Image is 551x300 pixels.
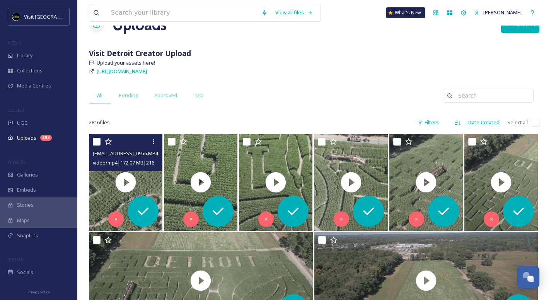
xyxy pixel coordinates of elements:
[164,134,237,231] img: thumbnail
[507,119,528,126] span: Select all
[93,150,158,157] span: [EMAIL_ADDRESS]_0956.MP4
[89,119,110,126] span: 2816 file s
[17,232,38,239] span: SnapLink
[17,201,34,209] span: Stories
[17,134,36,142] span: Uploads
[414,115,443,130] div: Filters
[27,287,50,296] a: Privacy Policy
[517,266,539,288] button: Open Chat
[454,88,529,103] input: Search
[314,134,387,231] img: thumbnail
[17,82,51,89] span: Media Centres
[97,59,155,67] span: Upload your assets here!
[154,92,177,99] span: Approved
[17,217,30,224] span: Maps
[17,171,38,178] span: Galleries
[8,159,26,165] span: WIDGETS
[97,68,147,75] span: [URL][DOMAIN_NAME]
[193,92,204,99] span: Data
[107,4,258,21] input: Search your library
[8,40,21,46] span: MEDIA
[464,134,538,231] img: thumbnail
[464,115,503,130] div: Date Created
[17,186,36,194] span: Embeds
[389,134,463,231] img: thumbnail
[89,134,162,231] img: thumbnail
[17,52,32,59] span: Library
[97,92,102,99] span: All
[97,67,147,76] a: [URL][DOMAIN_NAME]
[93,159,171,166] span: video/mp4 | 172.07 MB | 2160 x 3840
[271,5,317,20] a: View all files
[471,5,525,20] a: [PERSON_NAME]
[8,107,24,113] span: COLLECT
[8,257,23,262] span: SOCIALS
[483,9,522,16] span: [PERSON_NAME]
[17,119,27,127] span: UGC
[239,134,312,231] img: thumbnail
[17,269,33,276] span: Socials
[89,48,191,58] strong: Visit Detroit Creator Upload
[386,7,425,18] a: What's New
[40,135,52,141] div: 393
[17,67,43,74] span: Collections
[24,13,84,20] span: Visit [GEOGRAPHIC_DATA]
[119,92,138,99] span: Pending
[27,290,50,295] span: Privacy Policy
[12,13,20,21] img: VISIT%20DETROIT%20LOGO%20-%20BLACK%20BACKGROUND.png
